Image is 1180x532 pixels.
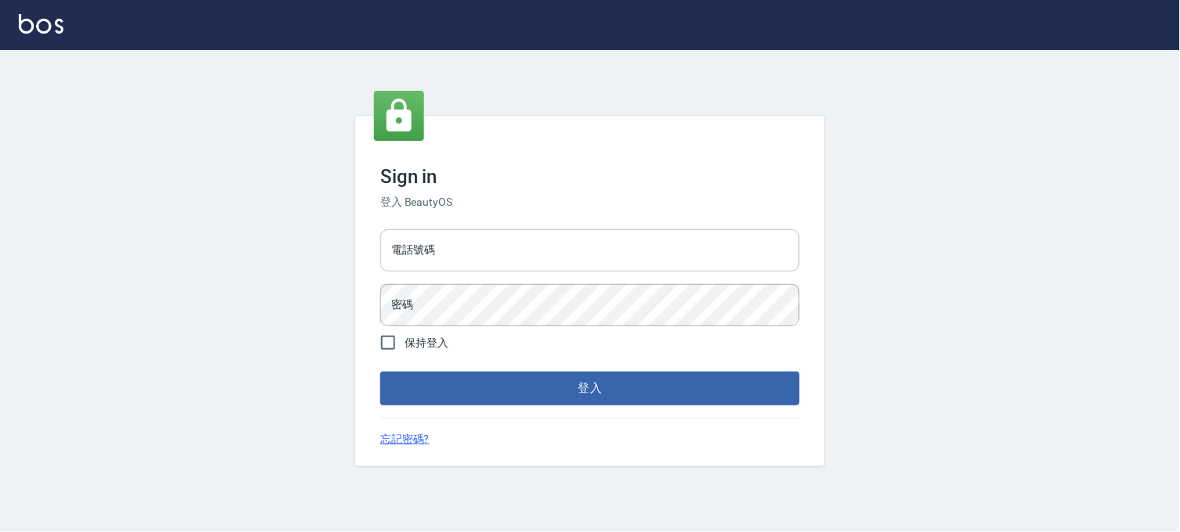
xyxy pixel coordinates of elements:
h6: 登入 BeautyOS [380,194,800,210]
button: 登入 [380,372,800,404]
a: 忘記密碼? [380,431,430,448]
img: Logo [19,14,63,34]
span: 保持登入 [405,335,448,351]
h3: Sign in [380,166,800,188]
